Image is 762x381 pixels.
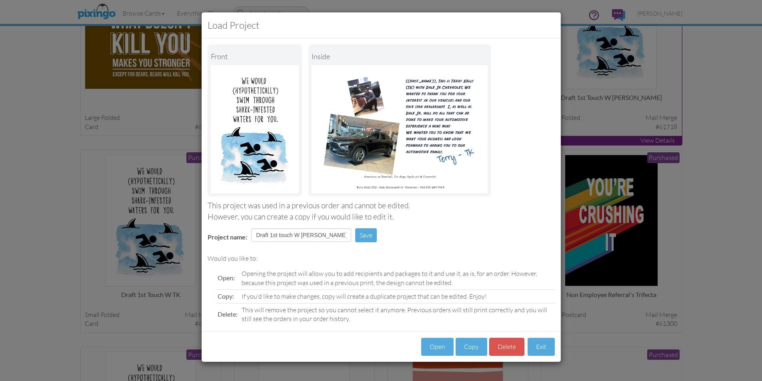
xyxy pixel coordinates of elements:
td: If you'd like to make changes, copy will create a duplicate project that can be edited. Enjoy! [240,289,555,303]
span: Open: [218,274,235,281]
span: Delete: [218,310,238,318]
span: Copy: [218,292,234,300]
button: Open [421,338,454,356]
input: Enter project name [251,228,351,242]
div: This project was used in a previous order and cannot be edited. [208,200,555,211]
button: Exit [528,338,555,356]
td: This will remove the project so you cannot select it anymore. Previous orders will still print co... [240,303,555,325]
label: Project name: [208,233,247,242]
td: Opening the project will allow you to add recipients and packages to it and use it, as is, for an... [240,267,555,289]
button: Delete [489,338,524,356]
div: Front [211,48,299,65]
img: Portrait Image [312,65,488,193]
img: Landscape Image [211,65,299,193]
h3: Load Project [208,18,555,32]
div: However, you can create a copy if you would like to edit it. [208,211,555,222]
div: inside [312,48,488,65]
div: Would you like to: [208,254,555,263]
button: Save [355,228,377,242]
button: Copy [456,338,487,356]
